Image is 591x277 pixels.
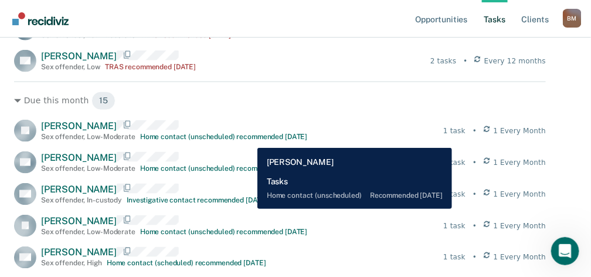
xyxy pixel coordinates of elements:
[473,157,477,168] div: •
[494,221,546,231] span: 1 Every Month
[494,252,546,263] span: 1 Every Month
[473,252,477,263] div: •
[105,63,196,71] div: TRAS recommended [DATE]
[41,50,117,62] span: [PERSON_NAME]
[563,9,582,28] div: B M
[484,56,546,66] span: Every 12 months
[473,221,477,231] div: •
[41,228,135,236] div: Sex offender , Low-Moderate
[41,120,117,131] span: [PERSON_NAME]
[41,215,117,227] span: [PERSON_NAME]
[91,92,116,110] span: 15
[41,184,117,195] span: [PERSON_NAME]
[464,56,468,66] div: •
[41,259,102,268] div: Sex offender , High
[41,63,100,71] div: Sex offender , Low
[127,196,268,204] div: Investigative contact recommended [DATE]
[443,189,466,200] div: 1 task
[140,133,308,141] div: Home contact (unscheduled) recommended [DATE]
[41,196,122,204] div: Sex offender , In-custody
[14,92,546,110] div: Due this month 15
[443,126,466,136] div: 1 task
[140,228,308,236] div: Home contact (unscheduled) recommended [DATE]
[41,164,135,173] div: Sex offender , Low-Moderate
[12,12,69,25] img: Recidiviz
[551,237,579,265] iframe: Intercom live chat
[473,126,477,136] div: •
[140,164,308,173] div: Home contact (unscheduled) recommended [DATE]
[41,152,117,163] span: [PERSON_NAME]
[494,157,546,168] span: 1 Every Month
[443,252,466,263] div: 1 task
[443,157,466,168] div: 1 task
[494,189,546,200] span: 1 Every Month
[494,126,546,136] span: 1 Every Month
[41,133,135,141] div: Sex offender , Low-Moderate
[443,221,466,231] div: 1 task
[41,247,117,258] span: [PERSON_NAME]
[563,9,582,28] button: Profile dropdown button
[473,189,477,200] div: •
[430,56,456,66] div: 2 tasks
[107,259,266,268] div: Home contact (scheduled) recommended [DATE]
